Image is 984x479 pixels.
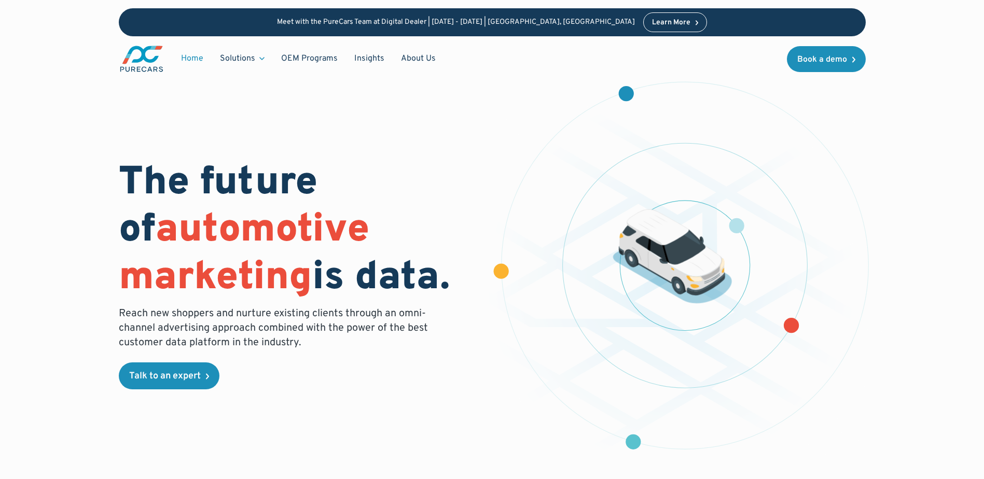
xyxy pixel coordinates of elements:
img: purecars logo [119,45,164,73]
a: Talk to an expert [119,362,219,389]
a: Learn More [643,12,708,32]
h1: The future of is data. [119,160,480,302]
a: About Us [393,49,444,68]
p: Meet with the PureCars Team at Digital Dealer | [DATE] - [DATE] | [GEOGRAPHIC_DATA], [GEOGRAPHIC_... [277,18,635,27]
div: Solutions [220,53,255,64]
p: Reach new shoppers and nurture existing clients through an omni-channel advertising approach comb... [119,306,434,350]
span: automotive marketing [119,206,369,303]
a: OEM Programs [273,49,346,68]
a: Insights [346,49,393,68]
a: Book a demo [787,46,866,72]
div: Solutions [212,49,273,68]
a: Home [173,49,212,68]
div: Learn More [652,19,690,26]
img: illustration of a vehicle [613,209,732,304]
a: main [119,45,164,73]
div: Talk to an expert [129,372,201,381]
div: Book a demo [797,55,847,64]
